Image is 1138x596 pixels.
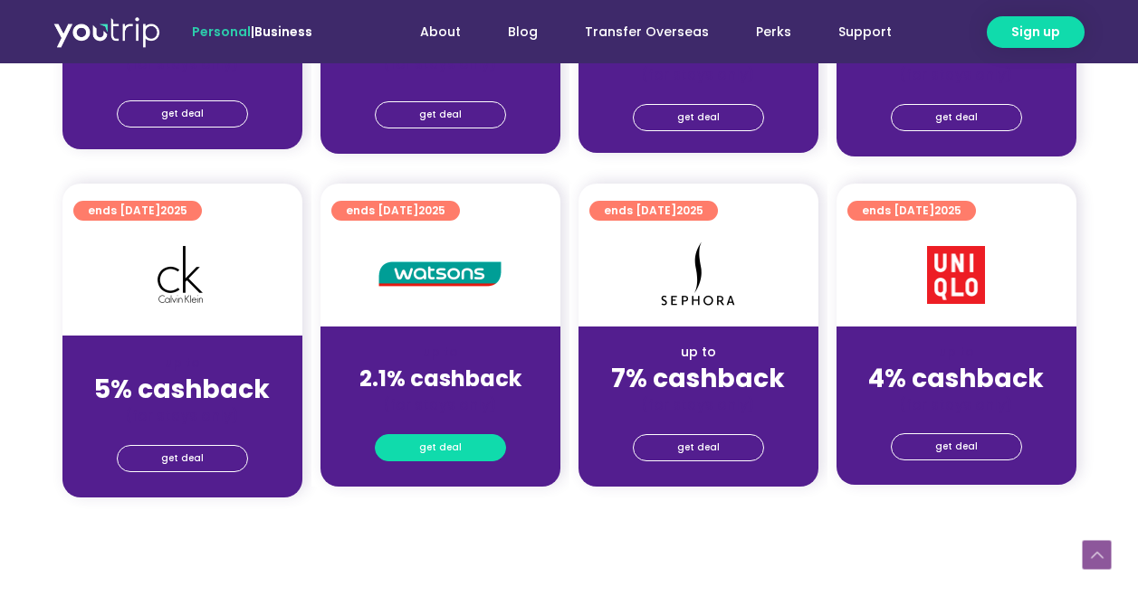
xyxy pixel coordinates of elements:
div: up to [335,343,546,362]
strong: 7% cashback [611,361,785,396]
a: get deal [891,433,1022,460]
nav: Menu [361,15,915,49]
span: Sign up [1011,23,1060,42]
strong: 4% cashback [868,361,1044,396]
a: get deal [633,434,764,461]
strong: 2.1% cashback [359,364,521,393]
span: get deal [935,105,978,130]
div: (for stays only) [593,395,804,414]
a: ends [DATE]2025 [589,201,718,221]
a: About [397,15,484,49]
a: get deal [891,104,1022,131]
a: get deal [633,104,764,131]
span: ends [DATE] [88,201,187,221]
div: (for stays only) [77,54,288,73]
div: (for stays only) [593,65,804,84]
span: get deal [419,435,462,460]
span: get deal [677,105,720,130]
span: get deal [419,102,462,128]
a: Sign up [987,16,1085,48]
div: (for stays only) [851,65,1062,84]
div: up to [851,343,1062,362]
a: Support [815,15,915,49]
span: ends [DATE] [346,201,445,221]
span: ends [DATE] [862,201,961,221]
a: get deal [375,434,506,461]
div: up to [77,354,288,373]
span: Personal [192,23,251,41]
strong: 5% cashback [94,372,270,407]
span: ends [DATE] [604,201,703,221]
span: 2025 [934,203,961,218]
a: Transfer Overseas [561,15,732,49]
a: Business [254,23,312,41]
a: Perks [732,15,815,49]
span: 2025 [676,203,703,218]
span: get deal [677,435,720,460]
div: (for stays only) [851,395,1062,414]
a: ends [DATE]2025 [331,201,460,221]
div: (for stays only) [335,54,546,73]
a: ends [DATE]2025 [847,201,976,221]
a: get deal [117,100,248,128]
span: 2025 [418,203,445,218]
a: get deal [375,101,506,128]
a: ends [DATE]2025 [73,201,202,221]
div: (for stays only) [77,406,288,425]
span: get deal [161,101,204,127]
div: up to [593,343,804,362]
span: get deal [935,434,978,459]
span: 2025 [160,203,187,218]
span: get deal [161,446,204,471]
a: Blog [484,15,561,49]
span: | [192,23,312,41]
div: (for stays only) [335,395,546,414]
a: get deal [117,445,248,472]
